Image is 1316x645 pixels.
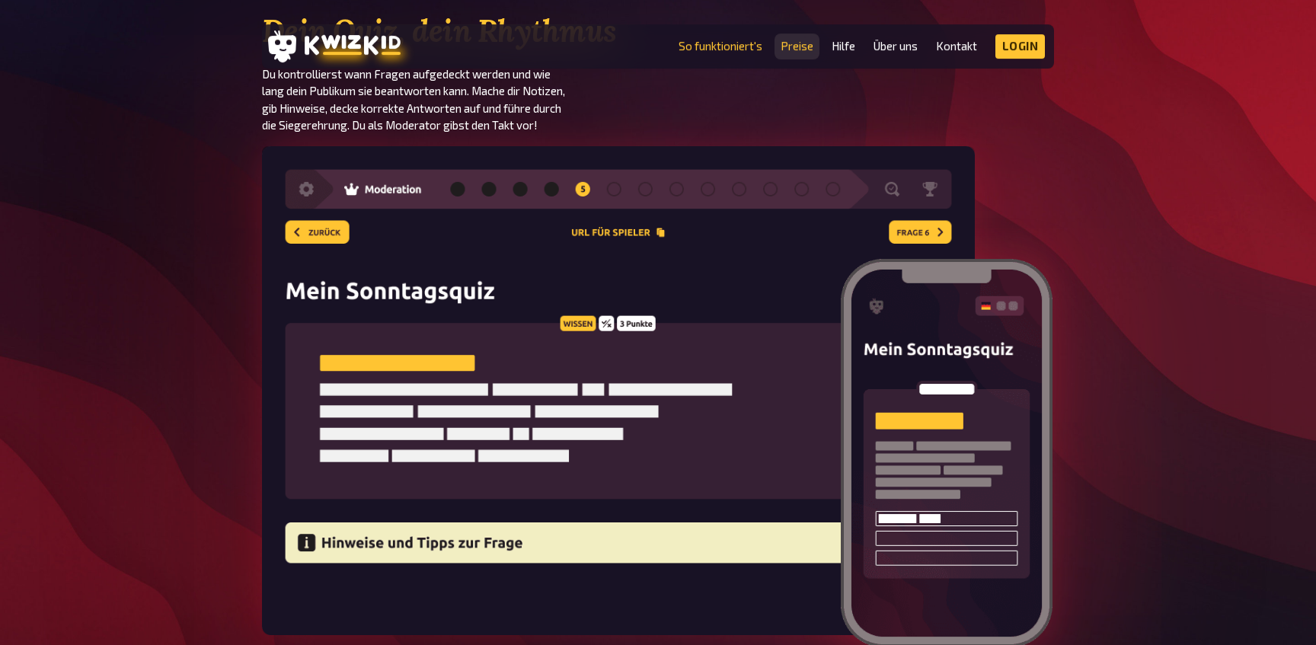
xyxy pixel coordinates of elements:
h2: Dein Quiz, dein Rhythmus [262,14,658,49]
a: Über uns [874,40,918,53]
a: Preise [781,40,813,53]
img: Moderationsansicht [262,146,975,635]
a: Login [995,34,1046,59]
a: Kontakt [936,40,977,53]
a: Hilfe [832,40,855,53]
p: Du kontrollierst wann Fragen aufgedeckt werden und wie lang dein Publikum sie beantworten kann. M... [262,65,658,134]
a: So funktioniert's [679,40,762,53]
